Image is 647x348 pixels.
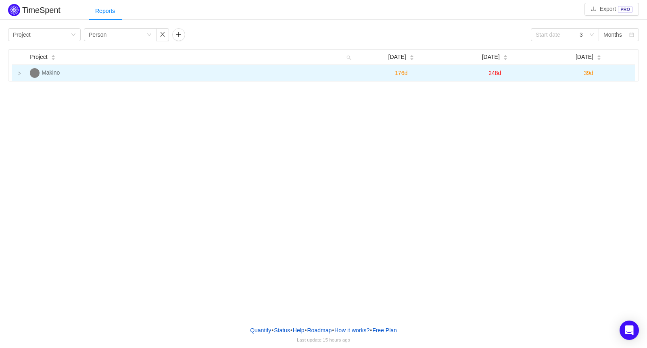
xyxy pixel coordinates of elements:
[343,50,355,65] i: icon: search
[30,68,40,78] img: M
[395,70,407,76] span: 176d
[580,29,583,41] div: 3
[22,6,61,15] h2: TimeSpent
[409,54,414,56] i: icon: caret-up
[488,70,501,76] span: 248d
[42,69,60,76] span: Makino
[620,321,639,340] div: Open Intercom Messenger
[589,32,594,38] i: icon: down
[89,2,121,20] div: Reports
[51,54,55,56] i: icon: caret-up
[409,54,414,59] div: Sort
[156,28,169,41] button: icon: close
[629,32,634,38] i: icon: calendar
[290,327,292,333] span: •
[503,54,508,59] div: Sort
[89,29,106,41] div: Person
[273,324,290,336] a: Status
[17,71,21,75] i: icon: right
[370,327,372,333] span: •
[292,324,305,336] a: Help
[250,324,271,336] a: Quantify
[8,4,20,16] img: Quantify logo
[503,57,507,59] i: icon: caret-down
[603,29,622,41] div: Months
[305,327,307,333] span: •
[51,54,56,59] div: Sort
[307,324,332,336] a: Roadmap
[13,29,31,41] div: Project
[503,54,507,56] i: icon: caret-up
[147,32,152,38] i: icon: down
[372,324,397,336] button: Free Plan
[334,324,370,336] button: How it works?
[576,53,593,61] span: [DATE]
[531,28,575,41] input: Start date
[297,337,350,342] span: Last update:
[409,57,414,59] i: icon: caret-down
[482,53,500,61] span: [DATE]
[30,53,48,61] span: Project
[332,327,334,333] span: •
[597,54,601,56] i: icon: caret-up
[271,327,273,333] span: •
[323,337,350,342] span: 15 hours ago
[51,57,55,59] i: icon: caret-down
[172,28,185,41] button: icon: plus
[597,57,601,59] i: icon: caret-down
[584,3,639,16] button: icon: downloadExportPRO
[71,32,76,38] i: icon: down
[597,54,601,59] div: Sort
[584,70,593,76] span: 39d
[388,53,406,61] span: [DATE]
